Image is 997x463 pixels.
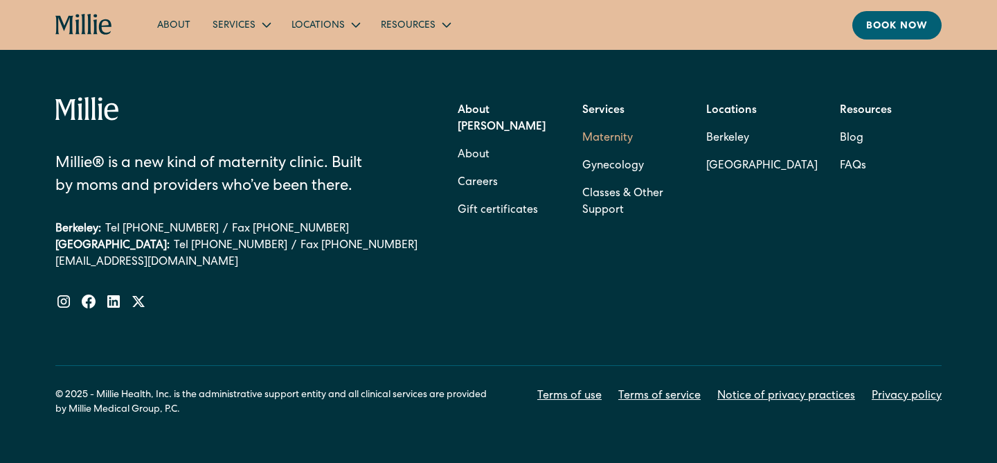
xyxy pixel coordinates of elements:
a: Berkeley [706,125,818,152]
div: Locations [291,19,345,33]
div: Berkeley: [55,221,101,238]
a: Gift certificates [458,197,538,225]
a: Terms of service [618,388,701,405]
a: [EMAIL_ADDRESS][DOMAIN_NAME] [55,254,418,271]
strong: About [PERSON_NAME] [458,105,546,133]
strong: Locations [706,105,757,116]
div: Resources [370,13,460,36]
a: Gynecology [582,152,644,180]
div: Resources [381,19,435,33]
div: / [223,221,228,238]
strong: Services [582,105,625,116]
a: Blog [840,125,863,152]
a: About [146,13,201,36]
div: / [291,238,296,254]
a: About [458,141,489,169]
div: Book now [866,19,928,34]
div: Millie® is a new kind of maternity clinic. Built by moms and providers who’ve been there. [55,153,381,199]
a: Fax [PHONE_NUMBER] [300,238,417,254]
strong: Resources [840,105,892,116]
a: [GEOGRAPHIC_DATA] [706,152,818,180]
div: Services [213,19,255,33]
a: Fax [PHONE_NUMBER] [232,221,349,238]
div: [GEOGRAPHIC_DATA]: [55,238,170,254]
div: Locations [280,13,370,36]
a: Careers [458,169,498,197]
a: Classes & Other Support [582,180,684,225]
a: Privacy policy [872,388,942,405]
a: Terms of use [537,388,602,405]
a: FAQs [840,152,866,180]
div: © 2025 - Millie Health, Inc. is the administrative support entity and all clinical services are p... [55,388,498,417]
div: Services [201,13,280,36]
a: Book now [852,11,942,40]
a: home [55,14,113,36]
a: Tel [PHONE_NUMBER] [105,221,219,238]
a: Tel [PHONE_NUMBER] [174,238,287,254]
a: Maternity [582,125,633,152]
a: Notice of privacy practices [717,388,855,405]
